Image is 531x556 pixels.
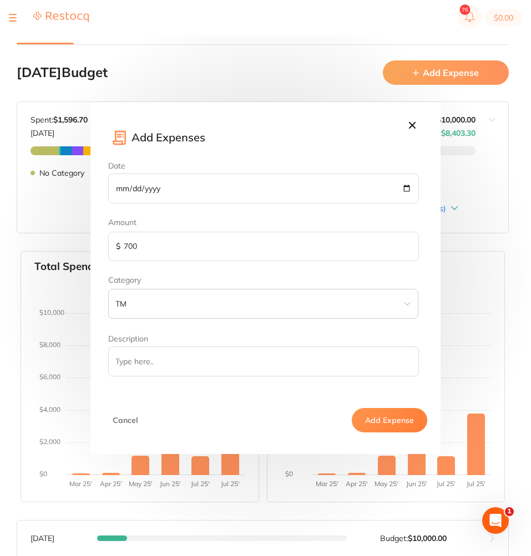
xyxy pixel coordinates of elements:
[88,416,163,425] button: Cancel
[403,299,412,308] span: Back to dropdown
[108,276,418,319] div: Category
[108,218,422,227] label: Amount
[108,232,418,262] input: 0
[352,408,427,432] button: Add Expense
[132,130,205,147] span: Add Expenses
[108,289,418,319] input: Enter custom category
[485,9,522,27] button: $0.00
[33,11,89,23] img: Restocq Logo
[108,161,422,203] label: Date
[108,334,422,376] label: Description
[482,507,509,534] iframe: Intercom live chat
[108,346,418,376] input: Description
[33,11,89,24] a: Restocq Logo
[108,174,418,203] input: Date
[505,507,514,516] span: 1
